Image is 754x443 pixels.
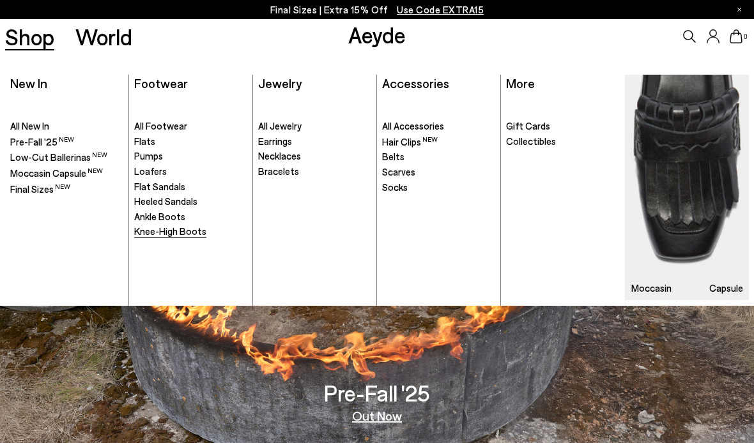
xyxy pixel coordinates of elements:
span: Loafers [134,165,167,177]
span: All Footwear [134,120,187,131]
span: All Jewelry [258,120,302,131]
span: Flats [134,135,155,147]
span: Knee-High Boots [134,225,206,237]
a: Pre-Fall '25 [10,135,123,149]
a: Socks [382,181,495,194]
a: Bracelets [258,165,371,178]
a: Jewelry [258,75,302,91]
span: Bracelets [258,165,299,177]
img: Mobile_e6eede4d-78b8-4bd1-ae2a-4197e375e133_900x.jpg [626,75,749,301]
span: Earrings [258,135,292,147]
span: Necklaces [258,150,301,161]
span: Pumps [134,150,163,161]
p: Final Sizes | Extra 15% Off [270,2,484,18]
a: Flats [134,135,247,148]
a: Aeyde [348,21,406,48]
span: Ankle Boots [134,211,185,222]
span: Flat Sandals [134,181,185,192]
h3: Pre-Fall '25 [324,382,430,404]
a: More [506,75,535,91]
a: All Accessories [382,120,495,133]
a: Accessories [382,75,449,91]
span: All New In [10,120,49,131]
a: Pumps [134,150,247,163]
span: 0 [742,33,749,40]
span: Collectibles [506,135,556,147]
a: Belts [382,151,495,163]
h3: Capsule [709,283,743,293]
span: Heeled Sandals [134,195,197,207]
a: All Footwear [134,120,247,133]
a: Final Sizes [10,183,123,196]
span: Socks [382,181,408,193]
a: Flat Sandals [134,181,247,193]
a: Earrings [258,135,371,148]
a: Shop [5,26,54,48]
span: Moccasin Capsule [10,167,103,179]
a: Knee-High Boots [134,225,247,238]
a: Gift Cards [506,120,620,133]
span: Low-Cut Ballerinas [10,151,107,163]
span: Scarves [382,166,415,177]
span: Belts [382,151,404,162]
a: Moccasin Capsule [10,167,123,180]
a: Footwear [134,75,188,91]
span: Navigate to /collections/ss25-final-sizes [397,4,484,15]
a: 0 [730,29,742,43]
a: Low-Cut Ballerinas [10,151,123,164]
a: Necklaces [258,150,371,163]
a: Out Now [352,409,402,422]
a: New In [10,75,47,91]
a: Collectibles [506,135,620,148]
span: Gift Cards [506,120,550,131]
a: All New In [10,120,123,133]
span: Final Sizes [10,183,70,195]
a: All Jewelry [258,120,371,133]
span: All Accessories [382,120,444,131]
h3: Moccasin [631,283,672,293]
a: Ankle Boots [134,211,247,223]
span: Pre-Fall '25 [10,136,74,147]
a: Moccasin Capsule [626,75,749,301]
a: Heeled Sandals [134,195,247,208]
span: Hair Clips [382,136,438,147]
a: Hair Clips [382,135,495,149]
a: Scarves [382,166,495,179]
a: World [75,26,132,48]
a: Loafers [134,165,247,178]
